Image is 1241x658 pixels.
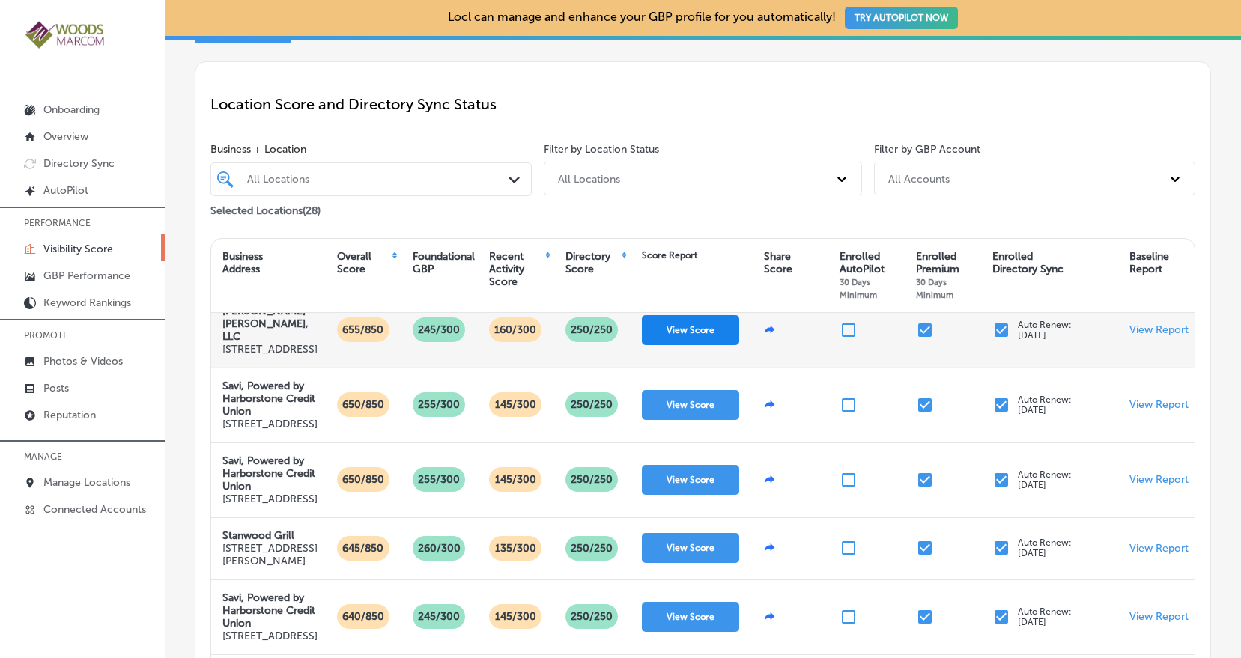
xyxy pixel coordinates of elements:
p: 640/850 [336,604,390,629]
label: Filter by GBP Account [874,143,980,156]
div: Overall Score [337,250,391,275]
p: [STREET_ADDRESS] [222,630,318,642]
p: 655/850 [336,317,389,342]
a: View Report [1129,542,1189,555]
p: Directory Sync [43,157,115,170]
p: Onboarding [43,103,100,116]
strong: Stanwood Grill [222,529,294,542]
p: Auto Renew: [DATE] [1018,469,1072,490]
div: Enrolled Directory Sync [992,250,1064,275]
div: Directory Score [565,250,620,275]
p: Connected Accounts [43,503,146,516]
p: Auto Renew: [DATE] [1018,320,1072,341]
p: Posts [43,382,69,395]
div: All Locations [558,172,620,185]
a: View Report [1129,398,1189,411]
a: View Report [1129,473,1189,486]
span: Business + Location [210,143,532,156]
p: Auto Renew: [DATE] [1018,395,1072,415]
p: 160/300 [488,317,542,342]
p: Reputation [43,409,96,421]
p: Keyword Rankings [43,296,131,309]
p: [STREET_ADDRESS] [222,343,318,356]
p: 255/300 [412,467,466,492]
p: GBP Performance [43,269,130,282]
p: 145/300 [489,392,542,417]
p: [STREET_ADDRESS] [222,493,318,505]
button: View Score [642,465,739,495]
p: Location Score and Directory Sync Status [210,95,1195,113]
strong: Savi, Powered by Harborstone Credit Union [222,380,315,418]
p: 650/850 [336,467,390,492]
p: Visibility Score [43,243,113,255]
span: 30 Days Minimum [916,277,953,300]
button: View Score [642,533,739,563]
button: TRY AUTOPILOT NOW [845,7,958,29]
div: Baseline Report [1129,250,1169,275]
p: 245/300 [412,317,466,342]
a: View Report [1129,323,1189,336]
div: All Locations [247,173,510,186]
span: 30 Days Minimum [840,277,877,300]
div: Enrolled AutoPilot [840,250,901,301]
p: 645/850 [336,536,389,561]
p: 260/300 [412,536,467,561]
p: 245/300 [412,604,466,629]
p: 250 /250 [565,467,619,492]
strong: Savi, Powered by Harborstone Credit Union [222,454,315,493]
p: 250 /250 [565,536,619,561]
p: Photos & Videos [43,355,123,368]
p: 250 /250 [565,604,619,629]
div: All Accounts [888,172,950,185]
p: 650/850 [336,392,390,417]
button: View Score [642,390,739,420]
p: Auto Renew: [DATE] [1018,537,1072,558]
p: [STREET_ADDRESS][PERSON_NAME] [222,542,318,567]
div: Enrolled Premium [916,250,977,301]
p: 145/300 [489,604,542,629]
p: Selected Locations ( 28 ) [210,198,321,217]
p: [STREET_ADDRESS] [222,418,318,430]
div: Share Score [764,250,792,275]
img: 4a29b66a-e5ec-43cd-850c-b989ed1601aaLogo_Horizontal_BerryOlive_1000.jpg [24,19,106,50]
label: Filter by Location Status [544,143,659,156]
p: Auto Renew: [DATE] [1018,606,1072,627]
button: View Score [642,315,739,345]
p: Overview [43,130,88,143]
p: Manage Locations [43,476,130,489]
button: View Score [642,602,739,632]
p: 135/300 [489,536,542,561]
strong: Savi, Powered by Harborstone Credit Union [222,591,315,630]
strong: [PERSON_NAME] [PERSON_NAME], LLC [222,305,309,343]
p: 250 /250 [565,392,619,417]
p: AutoPilot [43,184,88,197]
p: 255/300 [412,392,466,417]
div: Recent Activity Score [489,250,543,288]
p: 250 /250 [565,317,619,342]
div: Foundational GBP [413,250,475,275]
div: Score Report [642,250,697,261]
p: 145/300 [489,467,542,492]
div: Business Address [222,250,263,275]
a: View Report [1129,610,1189,623]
